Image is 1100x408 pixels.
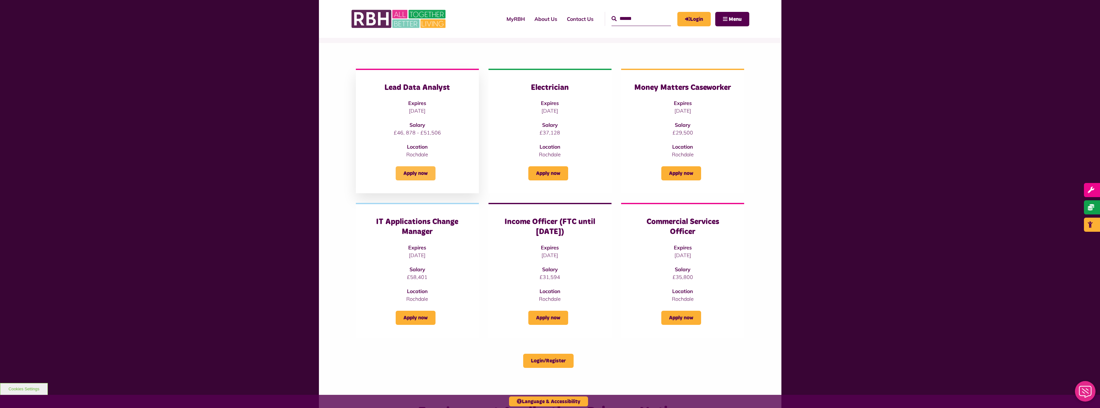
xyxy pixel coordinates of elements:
input: Search [612,12,671,26]
p: Rochdale [369,151,466,158]
strong: Location [407,143,428,150]
h3: Income Officer (FTC until [DATE]) [501,217,599,237]
a: MyRBH [502,10,530,28]
h3: IT Applications Change Manager [369,217,466,237]
p: £58,401 [369,273,466,281]
a: Apply now [661,166,701,180]
strong: Expires [408,100,426,106]
button: Navigation [715,12,749,26]
p: [DATE] [634,107,731,115]
strong: Location [540,143,560,150]
a: Apply now [528,311,568,325]
strong: Location [407,288,428,294]
button: Language & Accessibility [509,396,588,406]
p: Rochdale [634,295,731,303]
a: Apply now [528,166,568,180]
p: Rochdale [634,151,731,158]
a: Login/Register [523,354,574,368]
strong: Salary [675,122,691,128]
strong: Expires [541,244,559,251]
p: £46, 878 - £51,506 [369,129,466,136]
h3: Electrician [501,83,599,93]
a: About Us [530,10,562,28]
a: Apply now [396,311,436,325]
strong: Expires [674,100,692,106]
p: £29,500 [634,129,731,136]
strong: Expires [674,244,692,251]
p: £37,128 [501,129,599,136]
p: £35,800 [634,273,731,281]
strong: Expires [541,100,559,106]
strong: Salary [542,122,558,128]
strong: Expires [408,244,426,251]
strong: Location [540,288,560,294]
p: [DATE] [501,107,599,115]
strong: Location [672,288,693,294]
strong: Salary [409,266,425,273]
strong: Location [672,143,693,150]
a: Apply now [661,311,701,325]
p: Rochdale [501,151,599,158]
p: [DATE] [634,251,731,259]
p: £31,594 [501,273,599,281]
strong: Salary [675,266,691,273]
p: [DATE] [369,251,466,259]
iframe: Netcall Web Assistant for live chat [1071,379,1100,408]
p: Rochdale [369,295,466,303]
h3: Commercial Services Officer [634,217,731,237]
p: Rochdale [501,295,599,303]
img: RBH [351,6,447,31]
h3: Money Matters Caseworker [634,83,731,93]
strong: Salary [409,122,425,128]
a: MyRBH [677,12,711,26]
a: Apply now [396,166,436,180]
p: [DATE] [501,251,599,259]
p: [DATE] [369,107,466,115]
strong: Salary [542,266,558,273]
span: Menu [729,17,742,22]
h3: Lead Data Analyst [369,83,466,93]
a: Contact Us [562,10,598,28]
